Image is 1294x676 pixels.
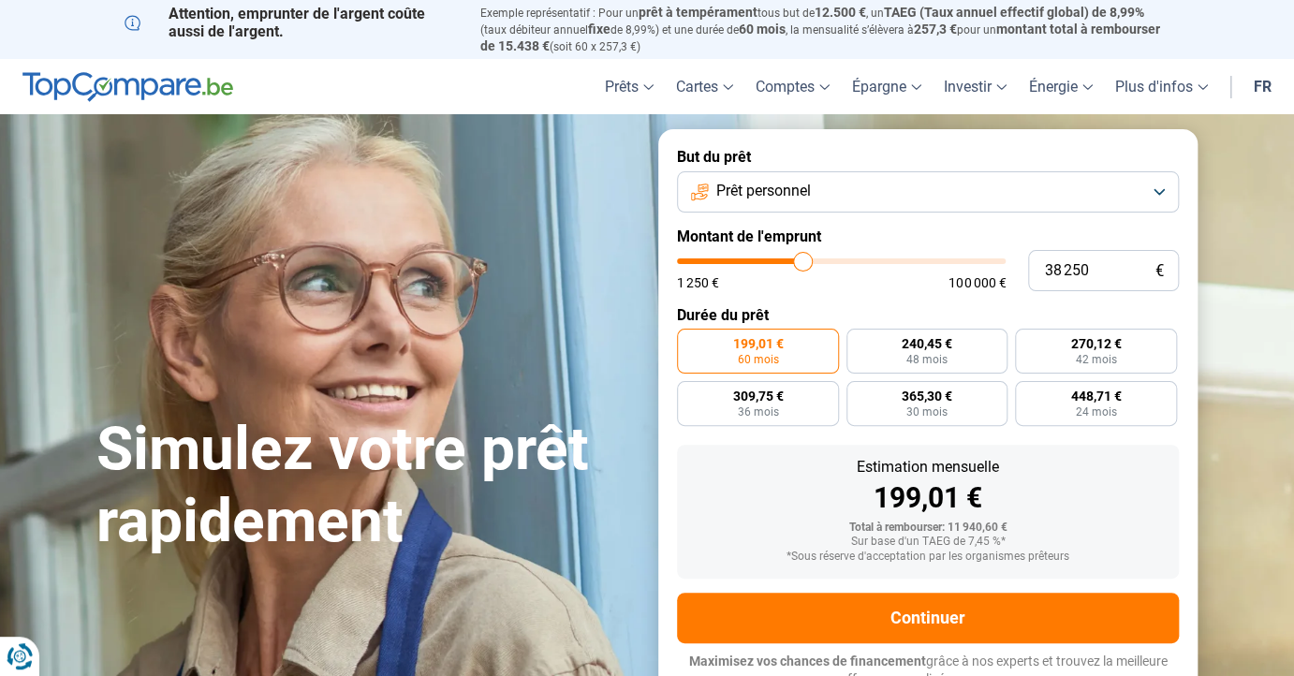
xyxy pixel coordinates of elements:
[677,228,1179,245] label: Montant de l'emprunt
[739,22,786,37] span: 60 mois
[125,5,458,40] p: Attention, emprunter de l'argent coûte aussi de l'argent.
[692,522,1164,535] div: Total à rembourser: 11 940,60 €
[841,59,933,114] a: Épargne
[588,22,610,37] span: fixe
[677,306,1179,324] label: Durée du prêt
[677,171,1179,213] button: Prêt personnel
[884,5,1144,20] span: TAEG (Taux annuel effectif global) de 8,99%
[692,484,1164,512] div: 199,01 €
[689,654,926,669] span: Maximisez vos chances de financement
[1076,406,1117,418] span: 24 mois
[902,337,952,350] span: 240,45 €
[1243,59,1283,114] a: fr
[1071,337,1122,350] span: 270,12 €
[22,72,233,102] img: TopCompare
[716,181,811,201] span: Prêt personnel
[906,354,948,365] span: 48 mois
[480,5,1169,54] p: Exemple représentatif : Pour un tous but de , un (taux débiteur annuel de 8,99%) et une durée de ...
[906,406,948,418] span: 30 mois
[665,59,744,114] a: Cartes
[732,337,783,350] span: 199,01 €
[692,536,1164,549] div: Sur base d'un TAEG de 7,45 %*
[744,59,841,114] a: Comptes
[1018,59,1104,114] a: Énergie
[677,593,1179,643] button: Continuer
[1104,59,1219,114] a: Plus d'infos
[1076,354,1117,365] span: 42 mois
[692,551,1164,564] div: *Sous réserve d'acceptation par les organismes prêteurs
[933,59,1018,114] a: Investir
[732,389,783,403] span: 309,75 €
[594,59,665,114] a: Prêts
[692,460,1164,475] div: Estimation mensuelle
[1155,263,1164,279] span: €
[815,5,866,20] span: 12.500 €
[948,276,1006,289] span: 100 000 €
[902,389,952,403] span: 365,30 €
[677,276,719,289] span: 1 250 €
[737,406,778,418] span: 36 mois
[96,414,636,558] h1: Simulez votre prêt rapidement
[1071,389,1122,403] span: 448,71 €
[677,148,1179,166] label: But du prêt
[639,5,757,20] span: prêt à tempérament
[914,22,957,37] span: 257,3 €
[480,22,1160,53] span: montant total à rembourser de 15.438 €
[737,354,778,365] span: 60 mois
